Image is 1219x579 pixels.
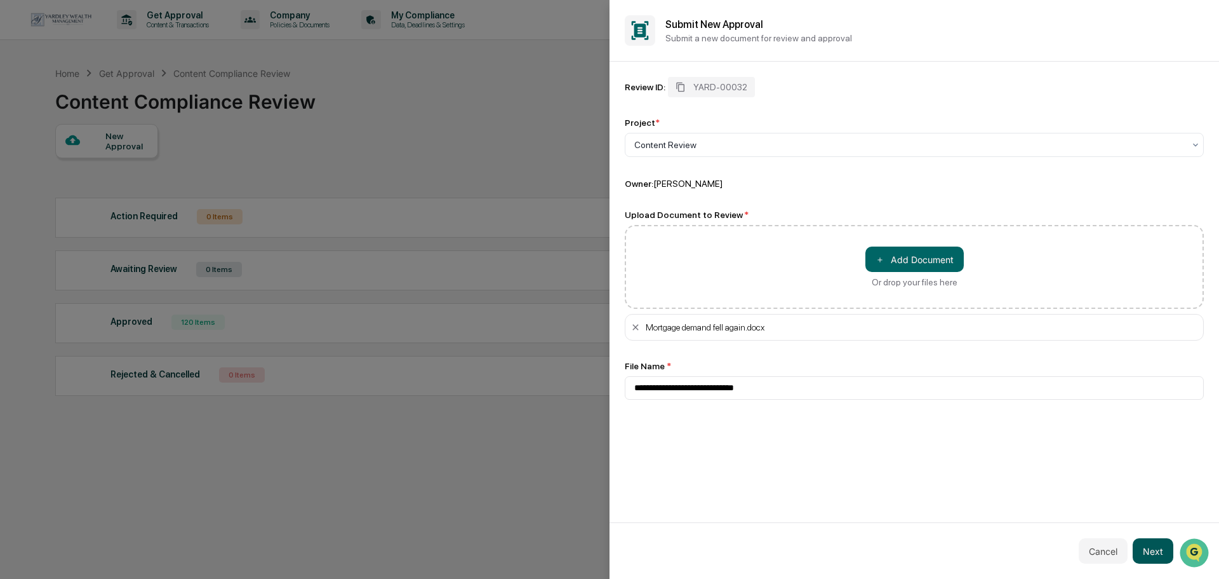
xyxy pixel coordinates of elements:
a: Powered byPylon [90,215,154,225]
span: Owner: [625,179,653,189]
p: How can we help? [13,27,231,47]
span: YARD-00032 [693,82,747,92]
img: 1746055101610-c473b297-6a78-478c-a979-82029cc54cd1 [13,97,36,120]
button: Or drop your files here [865,247,964,272]
button: Open customer support [2,2,30,31]
a: 🖐️Preclearance [8,155,87,178]
button: Cancel [1079,538,1128,564]
span: Data Lookup [25,184,80,197]
div: Upload Document to Review [625,210,1204,220]
div: 🖐️ [13,161,23,172]
div: Review ID: [625,82,665,92]
p: Submit a new document for review and approval [665,33,1204,43]
div: 🔎 [13,186,23,196]
a: 🗄️Attestations [87,155,163,178]
button: Start new chat [216,101,231,116]
span: Preclearance [25,160,82,173]
span: [PERSON_NAME] [653,179,723,189]
span: Pylon [126,215,154,225]
div: File Name [625,361,1204,371]
div: We're available if you need us! [43,110,161,120]
span: Attestations [105,160,157,173]
h2: Submit New Approval [665,18,1204,31]
div: Project [625,118,660,128]
div: Or drop your files here [872,277,957,287]
button: Next [1133,538,1173,564]
div: 🗄️ [92,161,102,172]
img: f2157a4c-a0d3-4daa-907e-bb6f0de503a5-1751232295721 [2,4,30,27]
div: Start new chat [43,97,208,110]
span: ＋ [876,254,884,266]
a: 🔎Data Lookup [8,179,85,202]
div: Mortgage demand fell again.docx [646,322,1198,332]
